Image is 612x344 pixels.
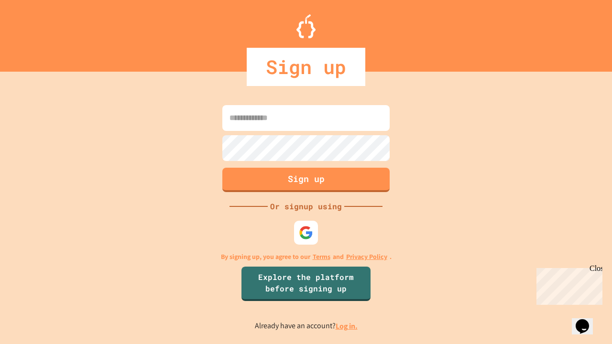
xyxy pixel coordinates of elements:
[336,321,358,331] a: Log in.
[268,201,344,212] div: Or signup using
[222,168,390,192] button: Sign up
[255,320,358,332] p: Already have an account?
[533,264,602,305] iframe: chat widget
[247,48,365,86] div: Sign up
[221,252,392,262] p: By signing up, you agree to our and .
[241,267,371,301] a: Explore the platform before signing up
[4,4,66,61] div: Chat with us now!Close
[346,252,387,262] a: Privacy Policy
[572,306,602,334] iframe: chat widget
[296,14,316,38] img: Logo.svg
[299,226,313,240] img: google-icon.svg
[313,252,330,262] a: Terms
